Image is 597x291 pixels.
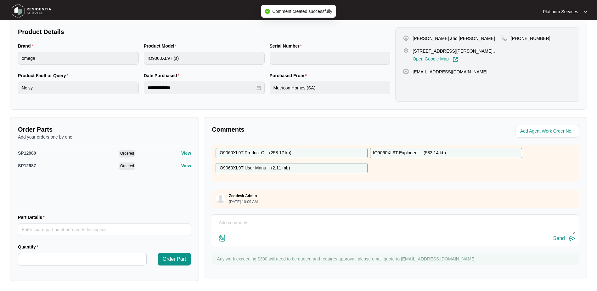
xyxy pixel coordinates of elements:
[453,57,458,62] img: Link-External
[553,236,565,241] div: Send
[265,9,270,14] span: check-circle
[553,234,576,243] button: Send
[218,150,291,157] p: IO9060XL9T Product C... ( 258.17 kb )
[413,57,458,62] a: Open Google Map
[119,150,135,157] span: Ordered
[543,9,578,15] p: Platinum Services
[218,165,290,172] p: IO9060XL9T User Manu... ( 2.11 mb )
[403,69,409,74] img: map-pin
[413,35,495,42] p: [PERSON_NAME] and [PERSON_NAME]
[18,125,191,134] p: Order Parts
[158,253,191,265] button: Order Part
[18,253,146,265] input: Quantity
[403,48,409,54] img: map-pin
[229,200,258,204] p: [DATE] 10:09 AM
[144,43,179,49] label: Product Model
[119,163,135,170] span: Ordered
[18,43,36,49] label: Brand
[144,72,182,79] label: Date Purchased
[18,72,71,79] label: Product Fault or Query
[217,256,576,262] p: Any work exceeding $300 will need to be quoted and requires approval, please email quote to [EMAI...
[181,163,191,169] p: View
[229,193,257,198] p: Zendesk Admin
[18,134,191,140] p: Add your orders one by one
[181,150,191,156] p: View
[270,72,309,79] label: Purchased From
[18,214,47,220] label: Part Details
[218,234,226,242] img: file-attachment-doc.svg
[9,2,54,20] img: residentia service logo
[413,48,495,54] p: [STREET_ADDRESS][PERSON_NAME],,
[584,10,588,13] img: dropdown arrow
[216,194,225,203] img: user.svg
[18,223,191,236] input: Part Details
[511,35,550,42] p: [PHONE_NUMBER]
[163,255,186,263] span: Order Part
[144,52,265,65] input: Product Model
[18,163,36,168] span: SP12987
[373,150,446,157] p: IO9060XL9T Exploded ... ( 583.14 kb )
[212,125,391,134] p: Comments
[18,244,41,250] label: Quantity
[270,82,391,94] input: Purchased From
[18,82,139,94] input: Product Fault or Query
[18,151,36,156] span: SP12980
[568,235,576,242] img: send-icon.svg
[270,43,304,49] label: Serial Number
[501,35,507,41] img: map-pin
[18,52,139,65] input: Brand
[413,69,487,75] p: [EMAIL_ADDRESS][DOMAIN_NAME]
[18,27,390,36] p: Product Details
[148,84,255,91] input: Date Purchased
[403,35,409,41] img: user-pin
[272,9,332,14] span: Comment created successfully
[520,128,575,135] input: Add Agent Work Order No.
[270,52,391,65] input: Serial Number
